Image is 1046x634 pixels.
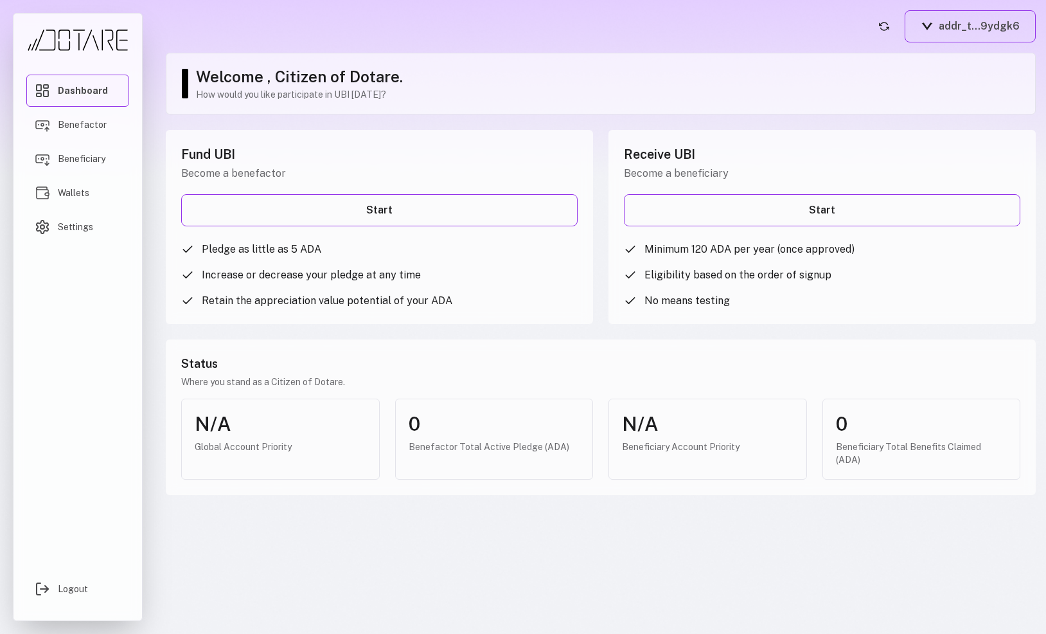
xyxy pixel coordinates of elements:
[58,583,88,595] span: Logout
[624,145,1020,163] h2: Receive UBI
[905,10,1036,42] button: addr_t...9ydgk6
[622,412,793,435] div: N/A
[196,88,1022,101] p: How would you like participate in UBI [DATE]?
[409,412,580,435] div: 0
[196,66,1022,87] h1: Welcome , Citizen of Dotare.
[58,84,108,97] span: Dashboard
[181,355,1020,373] h3: Status
[26,29,129,51] img: Dotare Logo
[58,221,93,233] span: Settings
[195,440,366,453] div: Global Account Priority
[622,440,793,453] div: Beneficiary Account Priority
[644,293,730,309] span: No means testing
[409,440,580,453] div: Benefactor Total Active Pledge (ADA)
[836,412,1007,435] div: 0
[202,267,421,283] span: Increase or decrease your pledge at any time
[58,152,105,165] span: Beneficiary
[644,267,831,283] span: Eligibility based on the order of signup
[195,412,366,435] div: N/A
[58,186,89,199] span: Wallets
[181,376,1020,388] p: Where you stand as a Citizen of Dotare.
[202,293,452,309] span: Retain the appreciation value potential of your ADA
[35,117,50,132] img: Benefactor
[921,23,934,30] img: Vespr logo
[202,242,321,257] span: Pledge as little as 5 ADA
[35,185,50,201] img: Wallets
[181,194,578,226] a: Start
[644,242,855,257] span: Minimum 120 ADA per year (once approved)
[35,151,50,167] img: Beneficiary
[874,16,894,37] button: Refresh account status
[181,166,578,181] p: Become a benefactor
[181,145,578,163] h2: Fund UBI
[624,166,1020,181] p: Become a beneficiary
[58,118,107,131] span: Benefactor
[836,440,1007,466] div: Beneficiary Total Benefits Claimed (ADA)
[624,194,1020,226] a: Start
